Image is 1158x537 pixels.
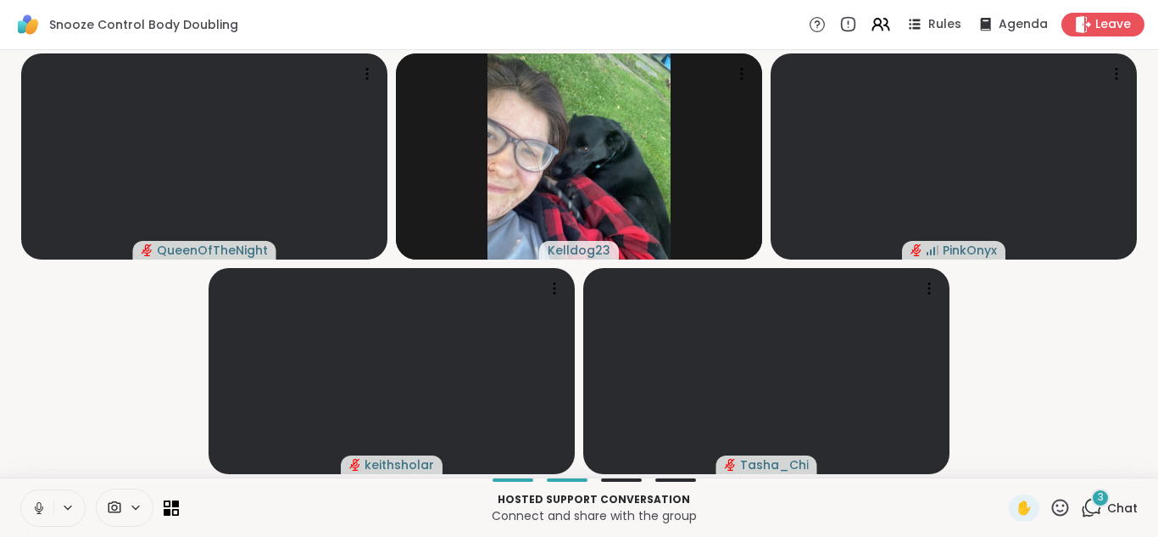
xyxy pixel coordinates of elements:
[928,16,961,33] span: Rules
[910,244,922,256] span: audio-muted
[725,459,737,471] span: audio-muted
[142,244,153,256] span: audio-muted
[1098,490,1104,505] span: 3
[1107,500,1138,517] span: Chat
[189,507,999,524] p: Connect and share with the group
[1016,498,1033,518] span: ✋
[943,242,997,259] span: PinkOnyx
[548,242,610,259] span: Kelldog23
[49,16,238,33] span: Snooze Control Body Doubling
[189,492,999,507] p: Hosted support conversation
[740,456,809,473] span: Tasha_Chi
[1095,16,1131,33] span: Leave
[487,53,671,260] img: Kelldog23
[365,456,434,473] span: keithsholar
[14,10,42,39] img: ShareWell Logomark
[999,16,1048,33] span: Agenda
[157,242,268,259] span: QueenOfTheNight
[349,459,361,471] span: audio-muted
